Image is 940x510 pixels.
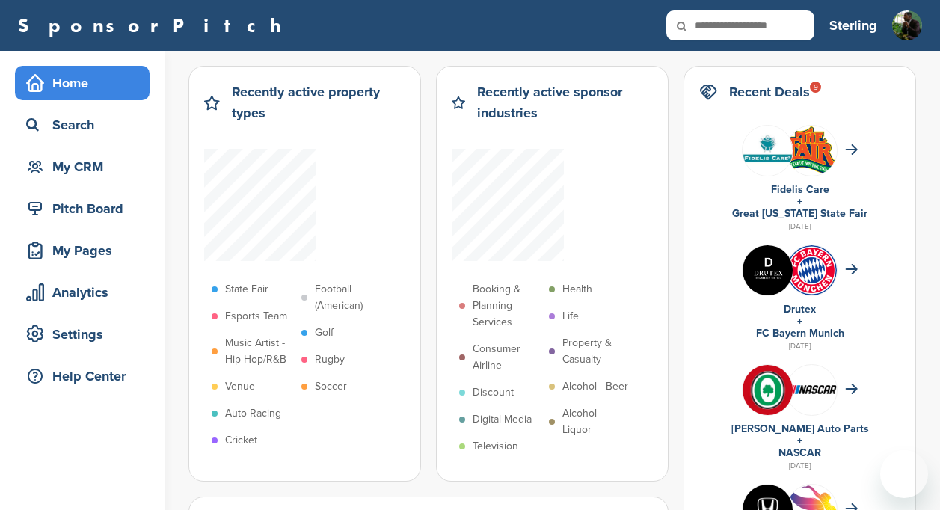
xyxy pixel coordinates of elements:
a: FC Bayern Munich [756,327,844,340]
p: Life [562,308,579,325]
a: Drutex [784,303,816,316]
p: Television [473,438,518,455]
div: Analytics [22,279,150,306]
a: My CRM [15,150,150,184]
a: Search [15,108,150,142]
p: Music Artist - Hip Hop/R&B [225,335,294,368]
div: My Pages [22,237,150,264]
p: Cricket [225,432,257,449]
a: Home [15,66,150,100]
img: 7569886e 0a8b 4460 bc64 d028672dde70 [787,385,837,394]
img: Me sitting [892,10,922,40]
p: Alcohol - Liquor [562,405,631,438]
a: Settings [15,317,150,351]
div: [DATE] [699,220,900,233]
a: NASCAR [778,446,821,459]
p: Venue [225,378,255,395]
div: [DATE] [699,459,900,473]
div: Home [22,70,150,96]
p: Esports Team [225,308,287,325]
p: Alcohol - Beer [562,378,628,395]
a: Great [US_STATE] State Fair [732,207,867,220]
img: Open uri20141112 64162 1l1jknv?1415809301 [787,245,837,295]
a: + [797,434,802,447]
p: Discount [473,384,514,401]
div: Help Center [22,363,150,390]
div: 9 [810,82,821,93]
p: Rugby [315,351,345,368]
p: Property & Casualty [562,335,631,368]
a: + [797,315,802,328]
a: SponsorPitch [18,16,291,35]
p: Consumer Airline [473,341,541,374]
iframe: Button to launch messaging window [880,450,928,498]
img: V7vhzcmg 400x400 [743,365,793,415]
a: Fidelis Care [771,183,829,196]
div: My CRM [22,153,150,180]
img: Data [743,126,793,176]
a: Sterling [829,9,877,42]
p: Booking & Planning Services [473,281,541,331]
a: Analytics [15,275,150,310]
p: Soccer [315,378,347,395]
div: [DATE] [699,340,900,353]
p: Health [562,281,592,298]
img: Images (4) [743,245,793,295]
p: Golf [315,325,334,341]
p: Football (American) [315,281,384,314]
a: + [797,195,802,208]
h2: Recently active property types [232,82,405,123]
p: State Fair [225,281,268,298]
h3: Sterling [829,15,877,36]
div: Pitch Board [22,195,150,222]
h2: Recent Deals [729,82,810,102]
p: Digital Media [473,411,532,428]
a: My Pages [15,233,150,268]
div: Settings [22,321,150,348]
a: [PERSON_NAME] Auto Parts [731,423,869,435]
div: Search [22,111,150,138]
p: Auto Racing [225,405,281,422]
h2: Recently active sponsor industries [477,82,653,123]
a: Pitch Board [15,191,150,226]
a: Help Center [15,359,150,393]
img: Download [787,126,837,175]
